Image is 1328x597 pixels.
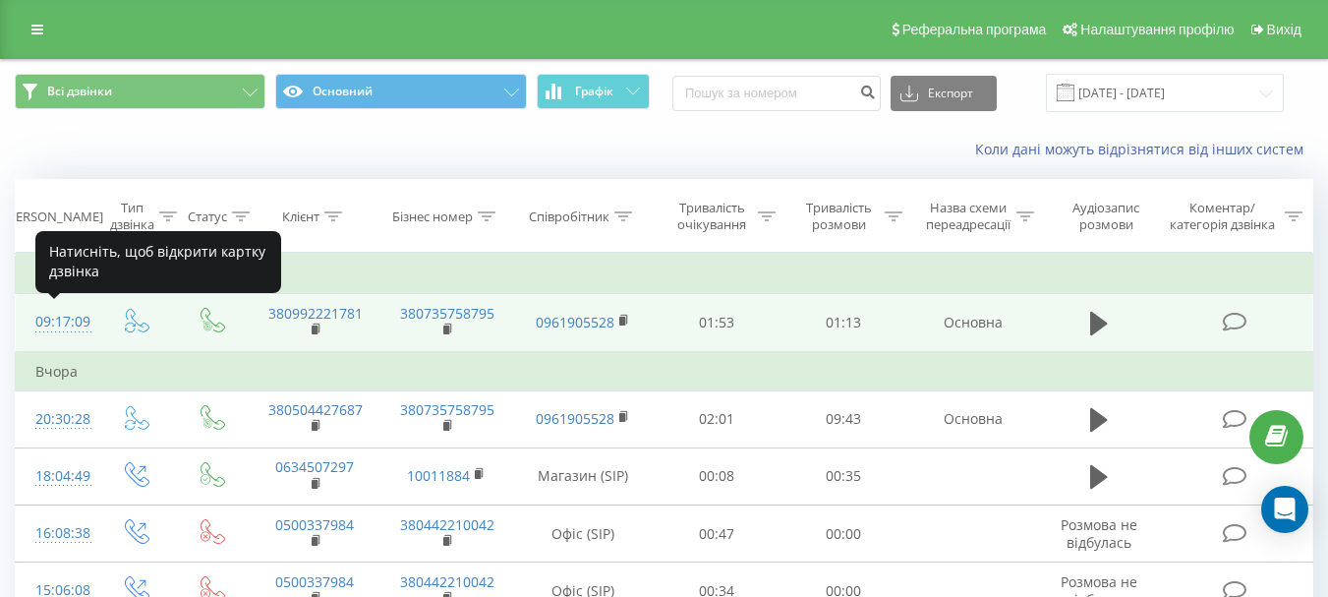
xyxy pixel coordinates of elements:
[654,448,780,505] td: 00:08
[780,448,907,505] td: 00:35
[975,140,1313,158] a: Коли дані можуть відрізнятися вiд інших систем
[16,255,1313,294] td: Сьогодні
[400,572,494,591] a: 380442210042
[188,209,227,225] div: Статус
[671,200,753,233] div: Тривалість очікування
[654,294,780,352] td: 01:53
[268,400,363,419] a: 380504427687
[575,85,613,98] span: Графік
[891,76,997,111] button: Експорт
[536,409,614,428] a: 0961905528
[925,200,1011,233] div: Назва схеми переадресації
[654,506,780,563] td: 00:47
[275,457,354,476] a: 0634507297
[16,352,1313,391] td: Вчора
[275,572,354,591] a: 0500337984
[902,22,1047,37] span: Реферальна програма
[110,200,154,233] div: Тип дзвінка
[780,390,907,448] td: 09:43
[1061,515,1137,552] span: Розмова не відбулась
[35,457,77,496] div: 18:04:49
[35,303,77,341] div: 09:17:09
[400,400,494,419] a: 380735758795
[282,209,319,225] div: Клієнт
[275,74,526,109] button: Основний
[512,448,654,505] td: Магазин (SIP)
[35,400,77,439] div: 20:30:28
[798,200,880,233] div: Тривалість розмови
[392,209,473,225] div: Бізнес номер
[15,74,265,109] button: Всі дзвінки
[1165,200,1280,233] div: Коментар/категорія дзвінка
[275,515,354,534] a: 0500337984
[672,76,881,111] input: Пошук за номером
[529,209,609,225] div: Співробітник
[780,294,907,352] td: 01:13
[1267,22,1301,37] span: Вихід
[654,390,780,448] td: 02:01
[35,231,281,293] div: Натисніть, щоб відкрити картку дзвінка
[907,294,1039,352] td: Основна
[47,84,112,99] span: Всі дзвінки
[537,74,650,109] button: Графік
[1261,486,1308,533] div: Open Intercom Messenger
[780,506,907,563] td: 00:00
[407,466,470,485] a: 10011884
[400,515,494,534] a: 380442210042
[400,304,494,323] a: 380735758795
[512,506,654,563] td: Офіс (SIP)
[4,209,103,225] div: [PERSON_NAME]
[268,304,363,323] a: 380992221781
[907,390,1039,448] td: Основна
[536,313,614,331] a: 0961905528
[35,514,77,553] div: 16:08:38
[1057,200,1156,233] div: Аудіозапис розмови
[1080,22,1234,37] span: Налаштування профілю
